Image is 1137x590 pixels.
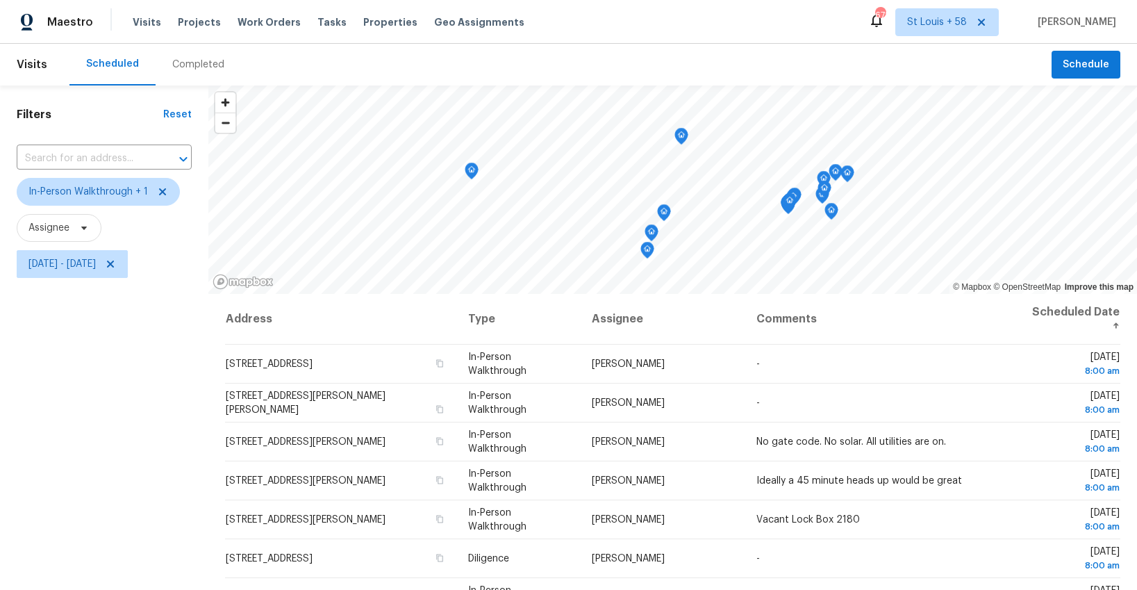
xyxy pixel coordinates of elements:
span: Vacant Lock Box 2180 [756,515,860,525]
h1: Filters [17,108,163,122]
input: Search for an address... [17,148,153,170]
span: - [756,359,760,369]
div: Completed [172,58,224,72]
button: Copy Address [433,513,446,525]
span: [DATE] - [DATE] [28,257,96,271]
div: Map marker [465,163,479,184]
button: Copy Address [433,435,446,448]
span: [STREET_ADDRESS][PERSON_NAME] [226,437,385,447]
div: Map marker [674,128,688,149]
span: In-Person Walkthrough [468,430,526,454]
a: Mapbox homepage [213,274,274,290]
div: Map marker [840,165,854,187]
div: Map marker [781,195,795,217]
span: In-Person Walkthrough [468,391,526,415]
div: Reset [163,108,192,122]
button: Zoom out [215,113,235,133]
span: [DATE] [1025,391,1120,417]
span: [STREET_ADDRESS][PERSON_NAME][PERSON_NAME] [226,391,385,415]
span: [DATE] [1025,352,1120,378]
th: Type [457,294,580,345]
span: Ideally a 45 minute heads up would be great [756,476,962,486]
canvas: Map [208,85,1137,294]
span: [PERSON_NAME] [1032,15,1116,29]
th: Comments [745,294,1014,345]
span: Diligence [468,554,509,564]
button: Open [174,149,193,169]
span: [DATE] [1025,508,1120,534]
span: Tasks [317,17,347,27]
span: [PERSON_NAME] [592,554,665,564]
a: Mapbox [953,282,991,292]
div: Map marker [782,194,796,215]
span: Schedule [1063,56,1109,74]
span: - [756,398,760,408]
span: In-Person Walkthrough + 1 [28,185,148,199]
span: Geo Assignments [434,15,524,29]
span: [DATE] [1025,469,1120,495]
div: Map marker [645,224,658,246]
div: Map marker [786,189,800,211]
div: Map marker [640,242,654,263]
span: [PERSON_NAME] [592,476,665,486]
span: Visits [133,15,161,29]
div: Map marker [783,193,797,215]
span: Projects [178,15,221,29]
div: Map marker [829,164,843,186]
div: Map marker [815,187,829,208]
span: In-Person Walkthrough [468,469,526,493]
button: Copy Address [433,357,446,370]
th: Scheduled Date ↑ [1014,294,1120,345]
div: Map marker [657,204,671,226]
span: [DATE] [1025,430,1120,456]
span: [STREET_ADDRESS][PERSON_NAME] [226,515,385,525]
button: Copy Address [433,474,446,486]
div: 8:00 am [1025,481,1120,495]
span: No gate code. No solar. All utilities are on. [756,437,946,447]
span: [PERSON_NAME] [592,515,665,525]
div: Scheduled [86,57,139,71]
div: 8:00 am [1025,364,1120,378]
div: Map marker [788,188,802,209]
span: [PERSON_NAME] [592,437,665,447]
div: Map marker [824,203,838,224]
th: Assignee [581,294,746,345]
a: Improve this map [1065,282,1134,292]
span: [STREET_ADDRESS] [226,554,313,564]
div: Map marker [818,181,831,202]
span: [PERSON_NAME] [592,398,665,408]
div: 8:00 am [1025,559,1120,573]
button: Copy Address [433,552,446,564]
span: In-Person Walkthrough [468,352,526,376]
div: 8:00 am [1025,403,1120,417]
div: Map marker [817,171,831,192]
span: [STREET_ADDRESS] [226,359,313,369]
span: Work Orders [238,15,301,29]
div: 671 [875,8,885,22]
span: [STREET_ADDRESS][PERSON_NAME] [226,476,385,486]
span: Assignee [28,221,69,235]
span: In-Person Walkthrough [468,508,526,532]
a: OpenStreetMap [993,282,1061,292]
button: Schedule [1052,51,1120,79]
span: Visits [17,49,47,80]
span: [PERSON_NAME] [592,359,665,369]
button: Zoom in [215,92,235,113]
span: Properties [363,15,417,29]
span: - [756,554,760,564]
span: St Louis + 58 [907,15,967,29]
div: 8:00 am [1025,442,1120,456]
button: Copy Address [433,403,446,416]
th: Address [225,294,457,345]
div: 8:00 am [1025,520,1120,534]
span: Maestro [47,15,93,29]
span: [DATE] [1025,547,1120,573]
